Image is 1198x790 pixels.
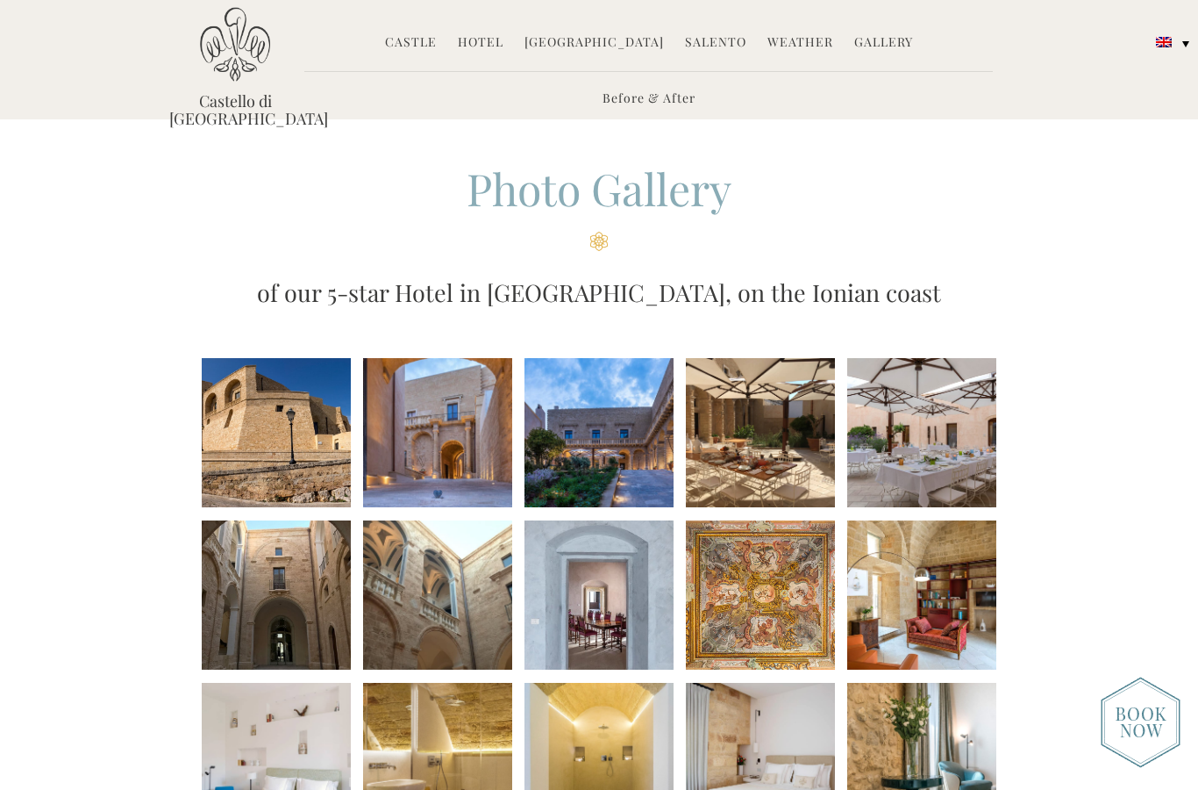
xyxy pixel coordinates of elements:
h3: of our 5-star Hotel in [GEOGRAPHIC_DATA], on the Ionian coast [169,275,1029,310]
img: Castello di Ugento [200,7,270,82]
a: Hotel [458,33,503,54]
a: [GEOGRAPHIC_DATA] [524,33,664,54]
a: Salento [685,33,746,54]
img: new-booknow.png [1101,677,1180,768]
a: Weather [767,33,833,54]
img: English [1156,37,1172,47]
a: Before & After [603,90,695,110]
a: Castello di [GEOGRAPHIC_DATA] [169,92,301,127]
a: Castle [385,33,437,54]
a: Gallery [854,33,913,54]
h2: Photo Gallery [169,159,1029,251]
